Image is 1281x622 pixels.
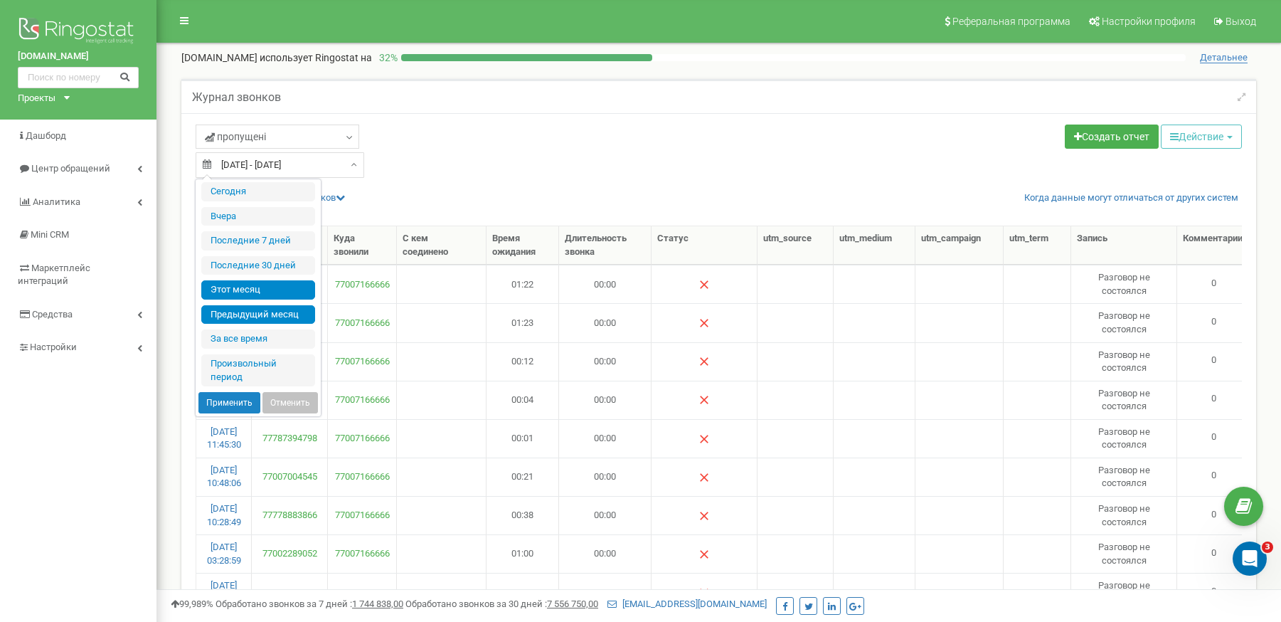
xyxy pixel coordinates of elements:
td: Разговор не состоялся [1071,534,1177,573]
td: 00:00 [559,496,652,534]
td: 00:04 [487,573,559,611]
span: 99,989% [171,599,213,609]
td: 01:00 [487,534,559,573]
a: 77007166666 [334,394,390,407]
div: Проекты [18,92,55,105]
iframe: Intercom live chat [1233,542,1267,576]
td: 00:21 [487,458,559,496]
span: 3 [1262,542,1273,553]
a: [EMAIL_ADDRESS][DOMAIN_NAME] [607,599,767,609]
td: 00:00 [559,265,652,303]
li: За все время [201,330,315,349]
img: Нет ответа [698,510,710,522]
li: Последние 7 дней [201,231,315,251]
img: Нет ответа [698,279,710,290]
a: [DATE] 01:15:07 [207,580,241,604]
a: 77007166666 [334,432,390,446]
button: Отменить [262,392,318,413]
td: 0 [1177,534,1266,573]
button: Действие [1161,125,1242,149]
span: Центр обращений [31,163,110,174]
td: 0 [1177,342,1266,381]
th: Длительность звонка [559,226,652,265]
a: 77002289052 [257,547,321,561]
span: Средства [32,309,73,320]
span: Дашборд [26,130,66,141]
h5: Журнал звонков [192,91,281,104]
img: Ringostat logo [18,14,139,50]
a: [DATE] 10:48:06 [207,465,241,489]
td: Разговор не состоялся [1071,419,1177,458]
span: Настройки профиля [1102,16,1196,27]
li: Вчера [201,207,315,226]
td: 0 [1177,265,1266,303]
span: Обработано звонков за 7 дней : [216,599,403,609]
span: Аналитика [33,196,80,207]
a: 77007166666 [334,509,390,522]
th: Комментарии [1177,226,1266,265]
p: 32 % [372,51,401,65]
img: Нет ответа [698,356,710,367]
a: 77007166666 [334,317,390,330]
img: Нет ответа [698,549,710,560]
td: 00:00 [559,303,652,342]
td: 00:04 [487,381,559,419]
a: 77007166666 [334,278,390,292]
th: Куда звонили [328,226,396,265]
a: [DATE] 03:28:59 [207,542,241,566]
a: Когда данные могут отличаться от других систем [1024,191,1238,205]
img: Нет ответа [698,433,710,445]
td: 0 [1177,573,1266,611]
td: Разговор не состоялся [1071,573,1177,611]
th: Запись [1071,226,1177,265]
a: 77073231957 [257,586,321,600]
a: 77007166666 [334,470,390,484]
td: Разговор не состоялся [1071,381,1177,419]
th: utm_term [1004,226,1071,265]
a: [DATE] 11:45:30 [207,426,241,450]
u: 1 744 838,00 [352,599,403,609]
td: Разговор не состоялся [1071,265,1177,303]
td: Разговор не состоялся [1071,496,1177,534]
img: Нет ответа [698,317,710,329]
td: 00:01 [487,419,559,458]
a: 77007004545 [257,470,321,484]
li: Предыдущий меcяц [201,305,315,325]
img: Нет ответа [698,394,710,406]
td: Разговор не состоялся [1071,458,1177,496]
th: utm_source [758,226,834,265]
a: 77778883866 [257,509,321,522]
td: 00:00 [559,419,652,458]
button: Применить [198,392,260,413]
p: [DOMAIN_NAME] [181,51,372,65]
li: Произвольный период [201,354,315,386]
a: 77007166666 [334,547,390,561]
a: 77007166666 [334,355,390,369]
td: 0 [1177,303,1266,342]
span: Mini CRM [31,229,69,240]
td: 00:00 [559,458,652,496]
li: Последние 30 дней [201,256,315,275]
td: 00:00 [559,342,652,381]
td: 01:22 [487,265,559,303]
span: Настройки [30,342,77,352]
a: пропущені [196,125,359,149]
td: 01:23 [487,303,559,342]
td: 00:00 [559,381,652,419]
span: Выход [1226,16,1256,27]
span: Реферальная программа [952,16,1070,27]
th: utm_medium [834,226,915,265]
li: Этот месяц [201,280,315,300]
span: Обработано звонков за 30 дней : [405,599,598,609]
td: 00:00 [559,534,652,573]
a: [DATE] 10:28:49 [207,503,241,527]
th: Время ожидания [487,226,559,265]
td: Разговор не состоялся [1071,342,1177,381]
a: 77007166666 [334,586,390,600]
a: [DOMAIN_NAME] [18,50,139,63]
u: 7 556 750,00 [547,599,598,609]
td: 0 [1177,419,1266,458]
td: 00:12 [487,342,559,381]
span: использует Ringostat на [260,52,372,63]
td: 00:38 [487,496,559,534]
